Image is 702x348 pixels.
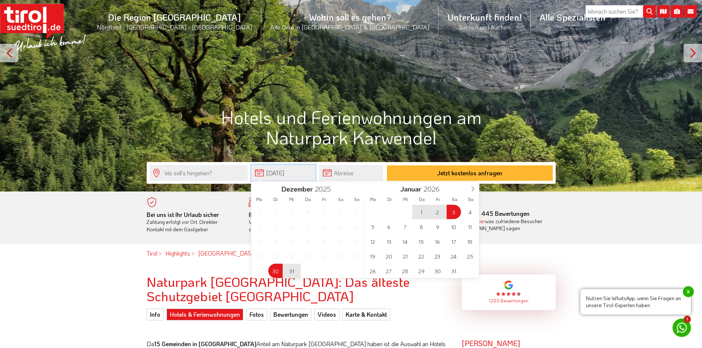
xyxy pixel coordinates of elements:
[88,3,261,39] a: Die Region [GEOGRAPHIC_DATA]Nordtirol - [GEOGRAPHIC_DATA] - [GEOGRAPHIC_DATA]
[580,289,691,314] span: Nutzen Sie WhatsApp, wenn Sie Fragen an unsere Tirol-Experten haben
[319,165,383,181] input: Abreise
[268,205,283,219] span: Dezember 2, 2025
[147,211,219,218] b: Bei uns ist Ihr Urlaub sicher
[284,197,300,202] span: Mi
[366,219,380,234] span: Januar 5, 2026
[414,264,429,278] span: Januar 29, 2026
[439,3,531,39] a: Unterkunft finden!Suchen und buchen
[270,309,311,320] a: Bewertungen
[414,249,429,263] span: Januar 22, 2026
[414,234,429,249] span: Januar 15, 2026
[430,264,445,278] span: Januar 30, 2026
[147,211,238,233] div: Zahlung erfolgt vor Ort. Direkter Kontakt mit dem Gastgeber
[313,184,337,193] input: Year
[683,286,694,297] span: x
[366,234,380,249] span: Januar 12, 2026
[147,107,556,147] h1: Hotels und Ferienwohnungen am Naturpark Karwendel
[198,249,319,257] a: [GEOGRAPHIC_DATA] / [GEOGRAPHIC_DATA]
[381,197,398,202] span: Di
[430,234,445,249] span: Januar 16, 2026
[301,205,315,219] span: Dezember 4, 2025
[382,234,396,249] span: Januar 13, 2026
[446,197,462,202] span: Sa
[268,249,283,263] span: Dezember 23, 2025
[414,219,429,234] span: Januar 8, 2026
[154,340,256,348] strong: 15 Gemeinden in [GEOGRAPHIC_DATA]
[447,205,461,219] span: Januar 3, 2026
[684,316,691,323] span: 1
[382,219,396,234] span: Januar 6, 2026
[147,249,157,257] a: Tirol
[251,197,268,202] span: Mo
[300,197,316,202] span: Do
[414,197,430,202] span: Do
[317,249,331,263] span: Dezember 26, 2025
[268,219,283,234] span: Dezember 9, 2025
[333,234,347,249] span: Dezember 20, 2025
[398,234,412,249] span: Januar 14, 2026
[349,197,365,202] span: So
[365,197,381,202] span: Mo
[349,249,364,263] span: Dezember 28, 2025
[453,210,530,217] b: - 445 Bewertungen
[249,211,340,233] div: Von der Buchung bis zum Aufenthalt, der gesamte Ablauf ist unkompliziert
[150,165,248,181] input: Wo soll's hingehen?
[284,205,299,219] span: Dezember 3, 2025
[342,309,390,320] a: Karte & Kontakt
[252,264,266,278] span: Dezember 29, 2025
[430,249,445,263] span: Januar 23, 2026
[684,5,697,18] i: Kontakt
[398,219,412,234] span: Januar 7, 2026
[398,197,414,202] span: Mi
[301,234,315,249] span: Dezember 18, 2025
[317,205,331,219] span: Dezember 5, 2025
[489,298,528,303] a: 1203 Bewertungen
[463,249,477,263] span: Januar 25, 2026
[462,197,479,202] span: So
[252,234,266,249] span: Dezember 15, 2025
[398,249,412,263] span: Januar 21, 2026
[382,249,396,263] span: Januar 20, 2026
[657,5,670,18] i: Karte öffnen
[252,205,266,219] span: Dezember 1, 2025
[97,23,252,31] small: Nordtirol - [GEOGRAPHIC_DATA] - [GEOGRAPHIC_DATA]
[463,234,477,249] span: Januar 18, 2026
[430,205,445,219] span: Januar 2, 2026
[317,219,331,234] span: Dezember 12, 2025
[333,219,347,234] span: Dezember 13, 2025
[400,186,421,193] span: Januar
[268,234,283,249] span: Dezember 16, 2025
[261,3,439,39] a: Wohin soll es gehen?Alle Orte in [GEOGRAPHIC_DATA] & [GEOGRAPHIC_DATA]
[281,186,313,193] span: Dezember
[349,205,364,219] span: Dezember 7, 2025
[453,218,545,232] div: was zufriedene Besucher über [DOMAIN_NAME] sagen
[447,234,461,249] span: Januar 17, 2026
[165,249,190,257] a: Highlights
[284,249,299,263] span: Dezember 24, 2025
[252,249,266,263] span: Dezember 22, 2025
[398,264,412,278] span: Januar 28, 2026
[333,249,347,263] span: Dezember 27, 2025
[414,205,429,219] span: Januar 1, 2026
[366,264,380,278] span: Januar 26, 2026
[671,5,683,18] i: Fotogalerie
[447,249,461,263] span: Januar 24, 2026
[463,205,477,219] span: Januar 4, 2026
[252,219,266,234] span: Dezember 8, 2025
[447,219,461,234] span: Januar 10, 2026
[463,219,477,234] span: Januar 11, 2026
[147,309,164,320] a: Info
[349,219,364,234] span: Dezember 14, 2025
[673,319,691,337] a: 1 Nutzen Sie WhatsApp, wenn Sie Fragen an unsere Tirol-Experten habenx
[284,234,299,249] span: Dezember 17, 2025
[317,234,331,249] span: Dezember 19, 2025
[447,264,461,278] span: Januar 31, 2026
[333,205,347,219] span: Dezember 6, 2025
[270,23,430,31] small: Alle Orte in [GEOGRAPHIC_DATA] & [GEOGRAPHIC_DATA]
[301,249,315,263] span: Dezember 25, 2025
[246,309,267,320] a: Fotos
[586,5,656,18] input: Wonach suchen Sie?
[430,197,446,202] span: Fr
[430,219,445,234] span: Januar 9, 2026
[447,23,522,31] small: Suchen und buchen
